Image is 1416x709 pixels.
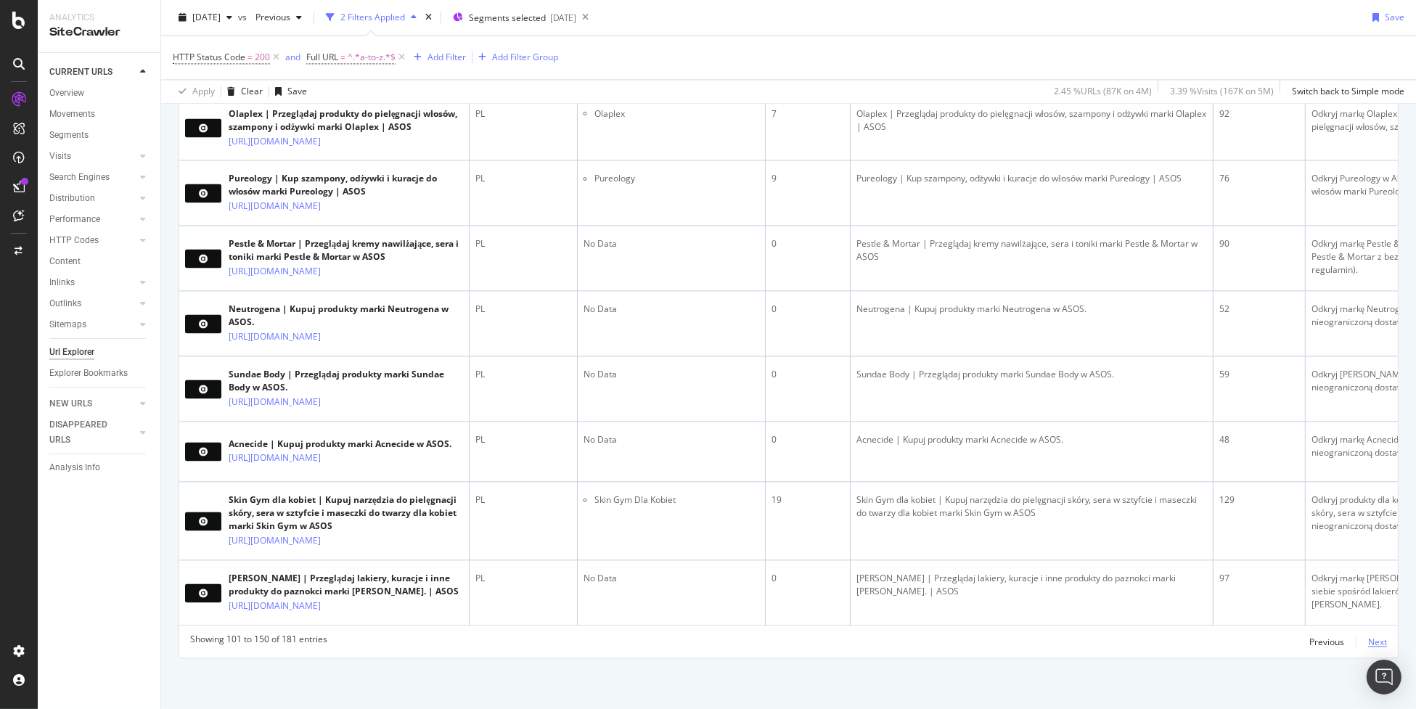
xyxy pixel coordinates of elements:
span: Previous [250,11,290,23]
a: Inlinks [49,275,136,290]
div: 7 [772,107,844,120]
div: [DATE] [550,12,576,24]
div: 0 [772,433,844,446]
a: Movements [49,107,150,122]
div: Showing 101 to 150 of 181 entries [190,633,327,650]
div: PL [475,107,571,120]
img: main image [185,314,221,333]
div: 0 [772,237,844,250]
div: times [422,10,435,25]
a: Performance [49,212,136,227]
div: Switch back to Simple mode [1292,85,1404,97]
li: Olaplex [594,107,759,120]
div: Visits [49,149,71,164]
div: Inlinks [49,275,75,290]
div: DISAPPEARED URLS [49,417,123,448]
div: Olaplex | Przeglądaj produkty do pielęgnacji włosów, szampony i odżywki marki Olaplex | ASOS [229,107,463,133]
li: Pureology [594,172,759,185]
button: Previous [1309,633,1344,650]
a: Distribution [49,191,136,206]
div: Acnecide | Kupuj produkty marki Acnecide w ASOS. [229,438,451,451]
div: [PERSON_NAME] | Przeglądaj lakiery, kuracje i inne produkty do paznokci marki [PERSON_NAME]. | ASOS [856,572,1207,598]
a: [URL][DOMAIN_NAME] [229,134,321,148]
div: 92 [1219,107,1299,120]
img: main image [185,442,221,461]
div: Skin Gym dla kobiet | Kupuj narzędzia do pielęgnacji skóry, sera w sztyfcie i maseczki do twarzy ... [229,493,463,533]
div: 48 [1219,433,1299,446]
a: [URL][DOMAIN_NAME] [229,329,321,344]
button: [DATE] [173,6,238,29]
a: Search Engines [49,170,136,185]
div: 0 [772,303,844,316]
div: Neutrogena | Kupuj produkty marki Neutrogena w ASOS. [856,303,1207,316]
button: 2 Filters Applied [320,6,422,29]
div: Explorer Bookmarks [49,366,128,381]
div: PL [475,493,571,507]
a: Overview [49,86,150,101]
button: Previous [250,6,308,29]
div: 9 [772,172,844,185]
div: Add Filter Group [492,51,558,63]
a: [URL][DOMAIN_NAME] [229,395,321,409]
span: = [247,51,253,63]
div: PL [475,368,571,381]
div: Analysis Info [49,460,100,475]
button: and [285,50,300,64]
div: 19 [772,493,844,507]
button: Add Filter Group [472,49,558,66]
span: HTTP Status Code [173,51,245,63]
div: Acnecide | Kupuj produkty marki Acnecide w ASOS. [856,433,1207,446]
div: Url Explorer [49,345,94,360]
div: No Data [584,433,759,446]
div: Pestle & Mortar | Przeglądaj kremy nawilżające, sera i toniki marki Pestle & Mortar w ASOS [229,237,463,263]
li: Skin Gym Dla Kobiet [594,493,759,507]
div: 76 [1219,172,1299,185]
a: HTTP Codes [49,233,136,248]
div: HTTP Codes [49,233,99,248]
div: Search Engines [49,170,110,185]
div: 2 Filters Applied [340,11,405,23]
div: No Data [584,237,759,250]
a: [URL][DOMAIN_NAME] [229,599,321,613]
div: Olaplex | Przeglądaj produkty do pielęgnacji włosów, szampony i odżywki marki Olaplex | ASOS [856,107,1207,133]
span: 200 [255,47,270,67]
div: No Data [584,572,759,585]
img: main image [185,380,221,398]
span: ^.*a-to-z.*$ [348,47,396,67]
div: Previous [1309,636,1344,648]
div: [PERSON_NAME] | Przeglądaj lakiery, kuracje i inne produkty do paznokci marki [PERSON_NAME]. | ASOS [229,572,463,598]
span: = [340,51,345,63]
button: Save [269,80,307,103]
button: Next [1368,633,1387,650]
div: 2.45 % URLs ( 87K on 4M ) [1054,85,1152,97]
span: Full URL [306,51,338,63]
a: Segments [49,128,150,143]
span: 2025 Aug. 26th [192,11,221,23]
button: Apply [173,80,215,103]
div: 129 [1219,493,1299,507]
div: Add Filter [427,51,466,63]
div: PL [475,433,571,446]
div: 97 [1219,572,1299,585]
div: 0 [772,572,844,585]
div: Sundae Body | Przeglądaj produkty marki Sundae Body w ASOS. [229,368,463,394]
img: main image [185,118,221,137]
div: Distribution [49,191,95,206]
div: Pureology | Kup szampony, odżywki i kuracje do włosów marki Pureology | ASOS [229,172,463,198]
div: PL [475,303,571,316]
div: and [285,51,300,63]
div: Performance [49,212,100,227]
a: [URL][DOMAIN_NAME] [229,451,321,465]
a: DISAPPEARED URLS [49,417,136,448]
div: PL [475,572,571,585]
a: Outlinks [49,296,136,311]
div: 59 [1219,368,1299,381]
button: Save [1367,6,1404,29]
button: Segments selected[DATE] [447,6,576,29]
div: Neutrogena | Kupuj produkty marki Neutrogena w ASOS. [229,303,463,329]
button: Switch back to Simple mode [1286,80,1404,103]
a: Content [49,254,150,269]
div: Pestle & Mortar | Przeglądaj kremy nawilżające, sera i toniki marki Pestle & Mortar w ASOS [856,237,1207,263]
a: Analysis Info [49,460,150,475]
div: Movements [49,107,95,122]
